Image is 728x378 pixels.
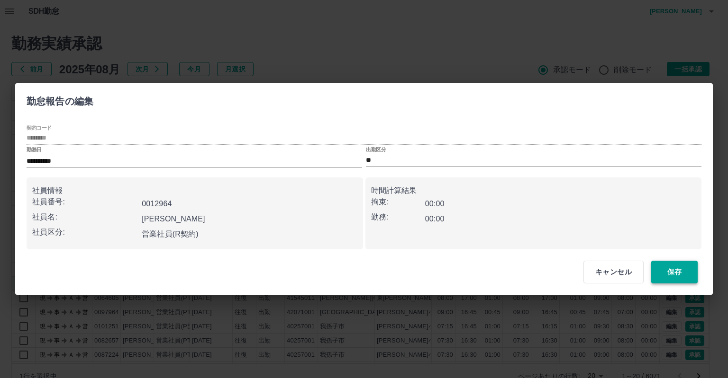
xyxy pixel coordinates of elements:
[142,200,172,208] b: 0012964
[651,261,698,283] button: 保存
[32,211,138,223] p: 社員名:
[27,124,52,131] label: 契約コード
[32,185,357,196] p: 社員情報
[32,227,138,238] p: 社員区分:
[371,185,696,196] p: 時間計算結果
[425,200,445,208] b: 00:00
[32,196,138,208] p: 社員番号:
[142,215,205,223] b: [PERSON_NAME]
[27,146,42,153] label: 勤務日
[371,211,425,223] p: 勤務:
[583,261,644,283] button: キャンセル
[142,230,199,238] b: 営業社員(R契約)
[425,215,445,223] b: 00:00
[366,146,386,153] label: 出勤区分
[15,83,105,115] h2: 勤怠報告の編集
[371,196,425,208] p: 拘束:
